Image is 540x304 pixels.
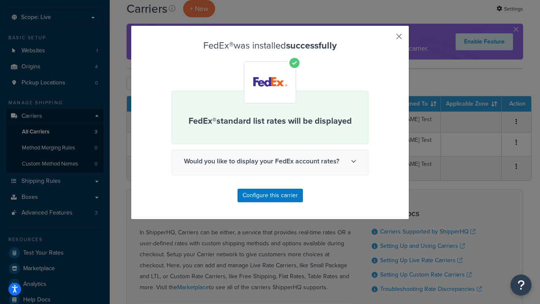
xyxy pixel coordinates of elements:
[172,150,368,172] span: Would you like to display your FedEx account rates?
[286,38,337,52] strong: successfully
[172,91,368,144] div: FedEx® standard list rates will be displayed
[510,274,532,296] button: Open Resource Center
[246,63,294,102] img: FedEx®
[172,41,368,51] h3: FedEx® was installed
[238,189,303,202] button: Configure this carrier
